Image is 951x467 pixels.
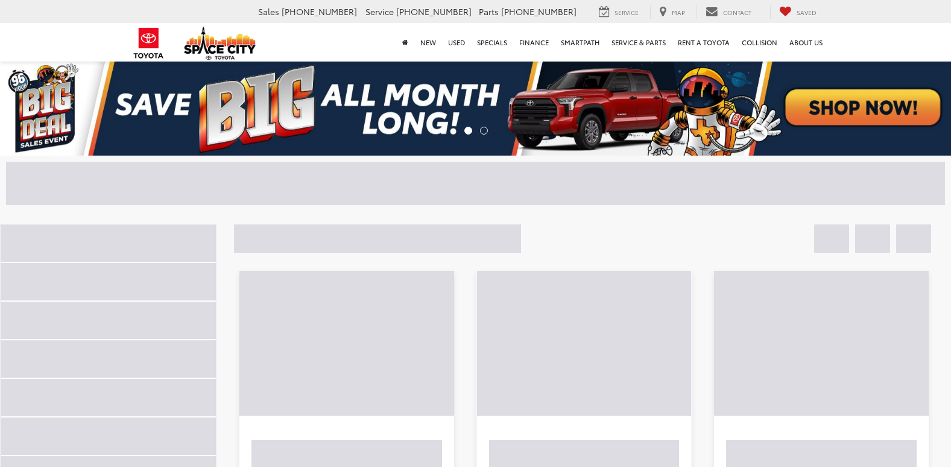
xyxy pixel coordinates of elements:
[672,8,685,17] span: Map
[501,5,577,17] span: [PHONE_NUMBER]
[736,23,783,62] a: Collision
[396,5,472,17] span: [PHONE_NUMBER]
[615,8,639,17] span: Service
[471,23,513,62] a: Specials
[513,23,555,62] a: Finance
[555,23,605,62] a: SmartPath
[365,5,394,17] span: Service
[770,5,826,19] a: My Saved Vehicles
[126,24,171,63] img: Toyota
[672,23,736,62] a: Rent a Toyota
[258,5,279,17] span: Sales
[797,8,817,17] span: Saved
[479,5,499,17] span: Parts
[590,5,648,19] a: Service
[783,23,829,62] a: About Us
[723,8,751,17] span: Contact
[605,23,672,62] a: Service & Parts
[184,27,256,60] img: Space City Toyota
[650,5,694,19] a: Map
[414,23,442,62] a: New
[282,5,357,17] span: [PHONE_NUMBER]
[442,23,471,62] a: Used
[396,23,414,62] a: Home
[697,5,760,19] a: Contact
